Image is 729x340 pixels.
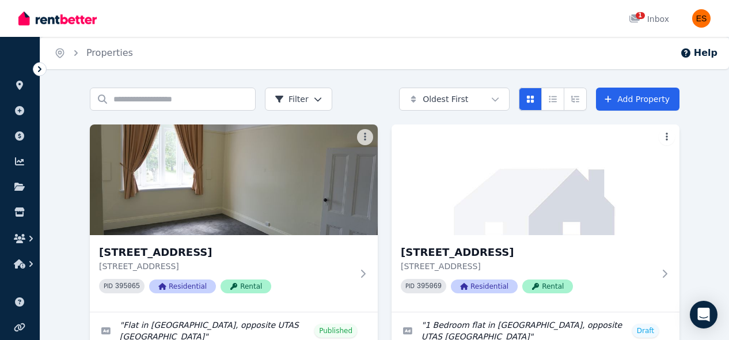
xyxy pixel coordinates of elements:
p: [STREET_ADDRESS] [99,260,352,272]
span: Rental [221,279,271,293]
img: Unit 1/55 Invermay Rd, Invermay [392,124,679,235]
a: Unit 1/55 Invermay Rd, Invermay[STREET_ADDRESS][STREET_ADDRESS]PID 395069ResidentialRental [392,124,679,312]
a: Add Property [596,88,679,111]
button: Help [680,46,717,60]
code: 395069 [417,282,442,290]
span: Residential [149,279,216,293]
button: More options [659,129,675,145]
span: Residential [451,279,518,293]
small: PID [104,283,113,289]
div: Open Intercom Messenger [690,301,717,328]
p: [STREET_ADDRESS] [401,260,654,272]
nav: Breadcrumb [40,37,147,69]
span: Rental [522,279,573,293]
code: 395065 [115,282,140,290]
button: Compact list view [541,88,564,111]
h3: [STREET_ADDRESS] [401,244,654,260]
img: Evangeline Samoilov [692,9,711,28]
img: Unit 2/55 Invermay Rd, Invermay [90,124,378,235]
span: Filter [275,93,309,105]
small: PID [405,283,415,289]
button: More options [357,129,373,145]
img: RentBetter [18,10,97,27]
a: Properties [86,47,133,58]
span: 1 [636,12,645,19]
div: View options [519,88,587,111]
button: Filter [265,88,332,111]
a: Unit 2/55 Invermay Rd, Invermay[STREET_ADDRESS][STREET_ADDRESS]PID 395065ResidentialRental [90,124,378,312]
div: Inbox [629,13,669,25]
button: Card view [519,88,542,111]
button: Oldest First [399,88,510,111]
h3: [STREET_ADDRESS] [99,244,352,260]
button: Expanded list view [564,88,587,111]
span: Oldest First [423,93,468,105]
